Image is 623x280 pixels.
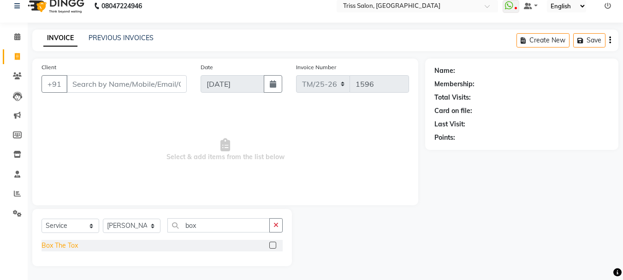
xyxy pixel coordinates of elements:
span: Select & add items from the list below [42,104,409,196]
div: Card on file: [434,106,472,116]
button: Create New [516,33,570,48]
label: Date [201,63,213,71]
div: Last Visit: [434,119,465,129]
input: Search by Name/Mobile/Email/Code [66,75,187,93]
a: INVOICE [43,30,77,47]
div: Membership: [434,79,475,89]
input: Search or Scan [167,218,270,232]
label: Invoice Number [296,63,336,71]
a: PREVIOUS INVOICES [89,34,154,42]
div: Name: [434,66,455,76]
button: +91 [42,75,67,93]
label: Client [42,63,56,71]
button: Save [573,33,605,48]
div: Points: [434,133,455,143]
div: Box The Tox [42,241,78,250]
div: Total Visits: [434,93,471,102]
